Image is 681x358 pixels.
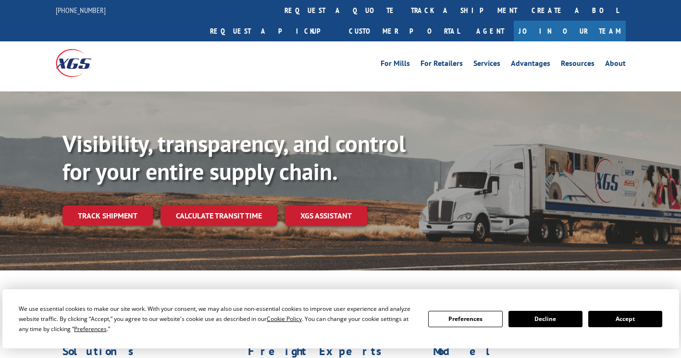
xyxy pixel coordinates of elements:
[62,205,153,226] a: Track shipment
[19,304,417,334] div: We use essential cookies to make our site work. With your consent, we may also use non-essential ...
[588,311,662,327] button: Accept
[381,60,410,70] a: For Mills
[285,205,367,226] a: XGS ASSISTANT
[561,60,594,70] a: Resources
[342,21,467,41] a: Customer Portal
[508,311,582,327] button: Decline
[74,325,107,333] span: Preferences
[2,289,679,348] div: Cookie Consent Prompt
[267,315,302,323] span: Cookie Policy
[605,60,626,70] a: About
[62,128,406,186] b: Visibility, transparency, and control for your entire supply chain.
[421,60,463,70] a: For Retailers
[203,21,342,41] a: Request a pickup
[428,311,502,327] button: Preferences
[473,60,500,70] a: Services
[467,21,514,41] a: Agent
[514,21,626,41] a: Join Our Team
[161,205,277,226] a: Calculate transit time
[56,5,106,15] a: [PHONE_NUMBER]
[511,60,550,70] a: Advantages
